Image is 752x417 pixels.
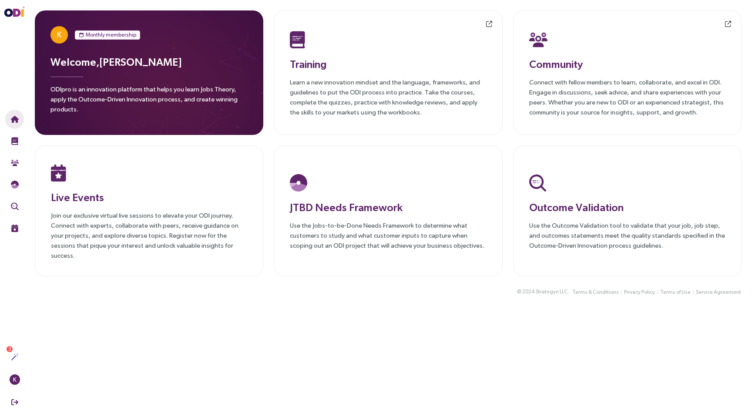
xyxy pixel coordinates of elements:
img: Outcome Validation [529,174,546,192]
button: Community [5,153,24,172]
span: Service Agreement [696,288,741,296]
img: Training [290,31,305,48]
button: K [5,370,24,389]
img: JTBD Needs Platform [290,174,307,192]
span: Terms of Use [660,288,691,296]
p: Learn a new innovation mindset and the language, frameworks, and guidelines to put the ODI proces... [290,77,486,117]
h3: Outcome Validation [529,199,725,215]
p: Use the Outcome Validation tool to validate that your job, job step, and outcomes statements meet... [529,220,725,250]
button: Needs Framework [5,175,24,194]
div: © 2024 . [517,287,569,296]
span: Privacy Policy [624,288,655,296]
button: Live Events [5,219,24,238]
button: Strategyn LLC [535,287,568,296]
img: Outcome Validation [11,202,19,210]
img: Community [11,159,19,167]
span: Monthly membership [86,30,136,39]
img: JTBD Needs Framework [11,181,19,188]
button: Privacy Policy [624,288,655,297]
h3: Community [529,56,725,72]
img: Live Events [51,164,66,182]
h3: JTBD Needs Framework [290,199,486,215]
button: Service Agreement [695,288,742,297]
button: Outcome Validation [5,197,24,216]
span: K [57,26,61,44]
span: K [13,374,17,385]
h3: Live Events [51,189,247,205]
img: Actions [11,353,19,361]
button: Training [5,131,24,151]
span: Terms & Conditions [572,288,619,296]
button: Home [5,110,24,129]
p: ODIpro is an innovation platform that helps you learn Jobs Theory, apply the Outcome-Driven Innov... [50,84,248,119]
img: Training [11,137,19,145]
span: Strategyn LLC [536,288,567,296]
p: Join our exclusive virtual live sessions to elevate your ODI journey. Connect with experts, colla... [51,210,247,260]
img: Live Events [11,224,19,232]
p: Use the Jobs-to-be-Done Needs Framework to determine what customers to study and what customer in... [290,220,486,250]
button: Actions [5,347,24,367]
img: Community [529,31,547,48]
button: Terms of Use [660,288,691,297]
h3: Welcome, [PERSON_NAME] [50,54,248,70]
p: Connect with fellow members to learn, collaborate, and excel in ODI. Engage in discussions, seek ... [529,77,725,117]
sup: 3 [7,346,13,352]
button: Terms & Conditions [572,288,619,297]
span: 3 [8,346,11,352]
h3: Training [290,56,486,72]
button: Sign Out [5,393,24,412]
